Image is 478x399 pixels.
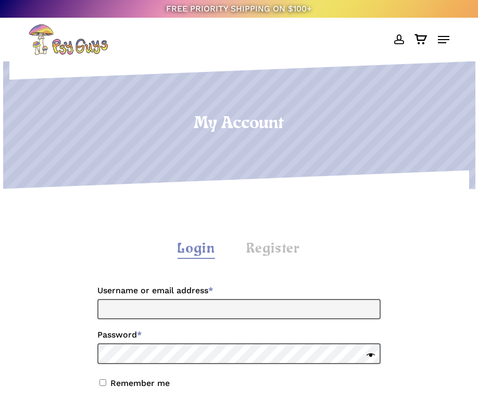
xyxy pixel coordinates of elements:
[29,24,108,55] img: PsyGuys
[97,327,381,343] label: Password
[110,378,170,388] label: Remember me
[97,282,381,299] label: Username or email address
[438,34,449,45] a: Navigation Menu
[246,240,300,258] div: Register
[178,240,215,258] div: Login
[409,24,433,55] a: Cart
